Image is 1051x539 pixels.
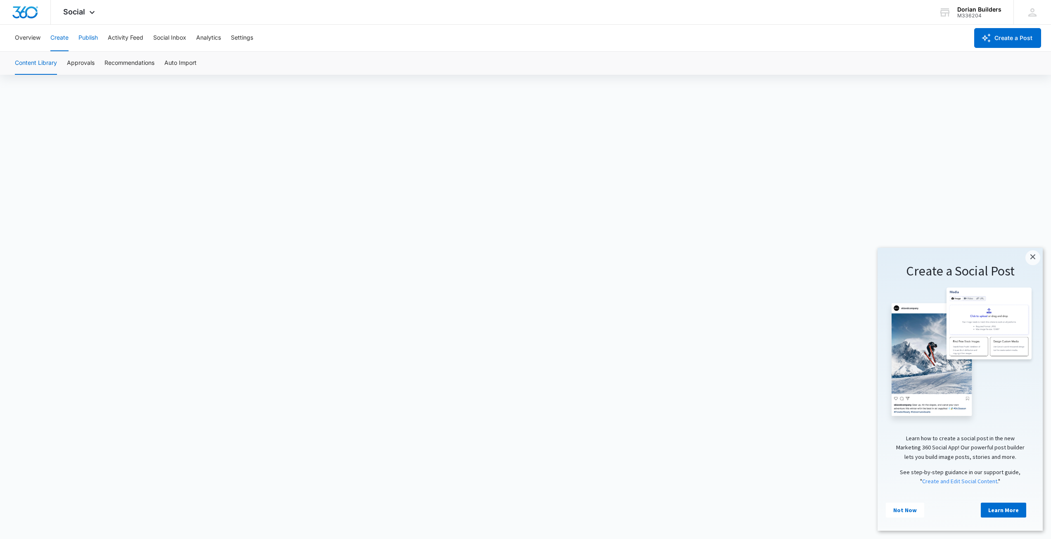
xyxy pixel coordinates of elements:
a: Create and Edit Social Content [45,230,120,237]
a: Close modal [148,2,163,17]
p: See step-by-step guidance in our support guide, " ." [8,220,157,238]
button: Recommendations [104,52,154,75]
button: Approvals [67,52,95,75]
h1: Create a Social Post [8,15,157,32]
button: Activity Feed [108,25,143,51]
button: Create a Post [974,28,1041,48]
span: Social [63,7,85,16]
div: account name [957,6,1001,13]
button: Publish [78,25,98,51]
button: Overview [15,25,40,51]
button: Create [50,25,69,51]
a: Learn More [103,255,149,270]
button: Settings [231,25,253,51]
button: Content Library [15,52,57,75]
div: account id [957,13,1001,19]
p: Learn how to create a social post in the new Marketing 360 Social App! Our powerful post builder ... [8,186,157,214]
button: Auto Import [164,52,197,75]
button: Social Inbox [153,25,186,51]
button: Analytics [196,25,221,51]
a: Not Now [8,255,47,270]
